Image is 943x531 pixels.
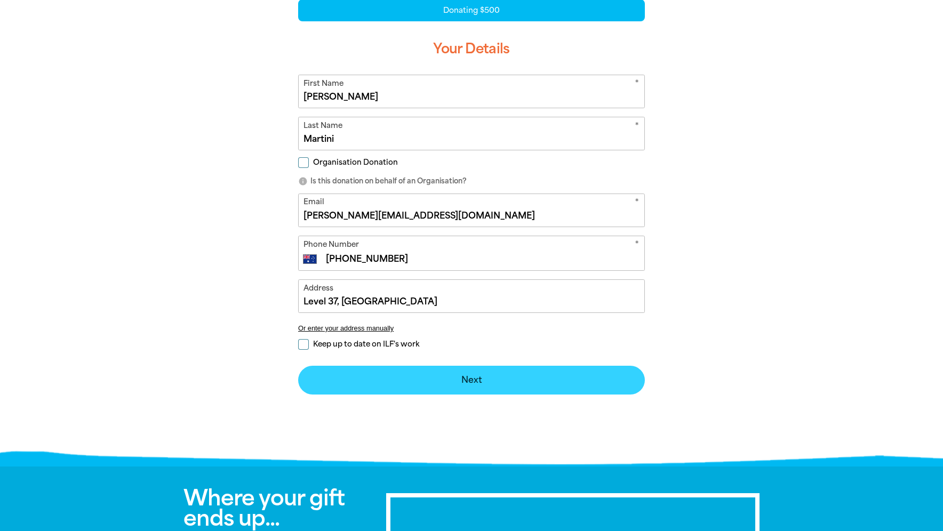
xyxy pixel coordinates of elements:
[635,239,639,252] i: Required
[313,157,398,167] span: Organisation Donation
[183,485,345,531] span: Where your gift ends up...
[298,176,645,187] p: Is this donation on behalf of an Organisation?
[313,339,419,349] span: Keep up to date on ILF's work
[298,366,645,395] button: Next
[298,157,309,168] input: Organisation Donation
[298,324,645,332] button: Or enter your address manually
[298,32,645,66] h3: Your Details
[298,339,309,350] input: Keep up to date on ILF's work
[298,176,308,186] i: info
